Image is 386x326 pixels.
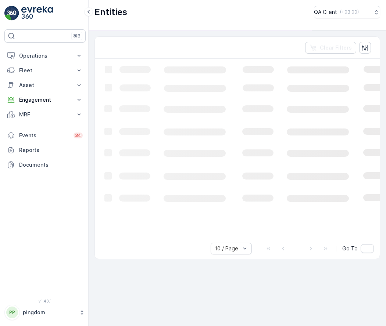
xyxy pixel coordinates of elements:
span: Go To [342,245,358,252]
p: Entities [94,6,127,18]
p: QA Client [314,8,337,16]
div: PP [6,307,18,318]
p: Reports [19,146,83,154]
button: Fleet [4,63,86,78]
button: Operations [4,48,86,63]
p: Engagement [19,96,71,104]
p: Documents [19,161,83,169]
button: Clear Filters [305,42,356,54]
p: Events [19,132,69,139]
button: QA Client(+03:00) [314,6,380,18]
p: Clear Filters [320,44,352,51]
a: Reports [4,143,86,157]
p: ⌘B [73,33,81,39]
img: logo_light-DOdMpM7g.png [21,6,53,21]
button: Asset [4,78,86,93]
span: v 1.48.1 [4,299,86,303]
p: MRF [19,111,71,118]
p: 34 [75,133,81,138]
p: ( +03:00 ) [340,9,359,15]
button: PPpingdom [4,305,86,320]
a: Events34 [4,128,86,143]
p: Fleet [19,67,71,74]
p: Asset [19,81,71,89]
a: Documents [4,157,86,172]
img: logo [4,6,19,21]
button: Engagement [4,93,86,107]
p: pingdom [23,309,75,316]
button: MRF [4,107,86,122]
p: Operations [19,52,71,59]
